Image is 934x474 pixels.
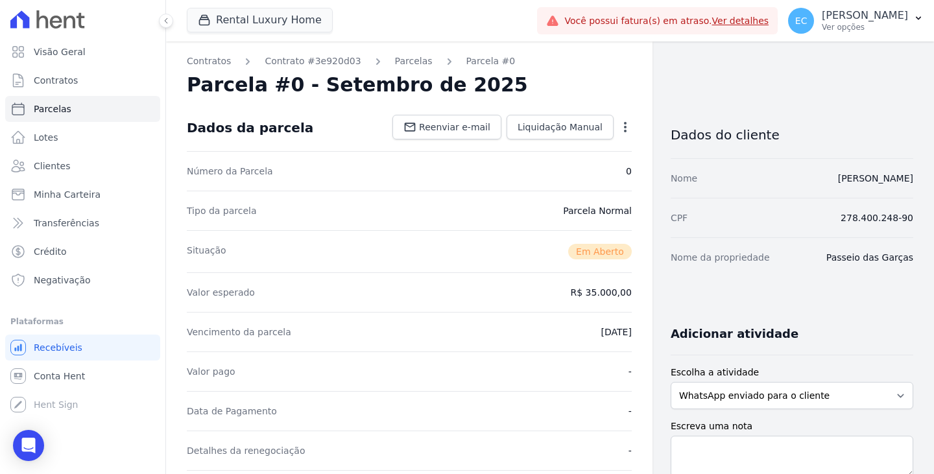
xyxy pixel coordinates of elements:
[187,244,226,259] dt: Situação
[34,160,70,172] span: Clientes
[34,274,91,287] span: Negativação
[187,286,255,299] dt: Valor esperado
[265,54,361,68] a: Contrato #3e920d03
[838,173,913,184] a: [PERSON_NAME]
[826,251,913,264] dd: Passeio das Garças
[187,204,257,217] dt: Tipo da parcela
[5,124,160,150] a: Lotes
[187,405,277,418] dt: Data de Pagamento
[563,204,632,217] dd: Parcela Normal
[5,39,160,65] a: Visão Geral
[13,430,44,461] div: Open Intercom Messenger
[5,153,160,179] a: Clientes
[187,326,291,338] dt: Vencimento da parcela
[187,73,528,97] h2: Parcela #0 - Setembro de 2025
[671,172,697,185] dt: Nome
[34,45,86,58] span: Visão Geral
[187,120,313,136] div: Dados da parcela
[795,16,808,25] span: EC
[712,16,769,26] a: Ver detalhes
[34,341,82,354] span: Recebíveis
[5,210,160,236] a: Transferências
[5,267,160,293] a: Negativação
[34,131,58,144] span: Lotes
[34,370,85,383] span: Conta Hent
[5,67,160,93] a: Contratos
[187,444,305,457] dt: Detalhes da renegociação
[629,365,632,378] dd: -
[841,211,913,224] dd: 278.400.248-90
[5,363,160,389] a: Conta Hent
[671,366,913,379] label: Escolha a atividade
[187,8,333,32] button: Rental Luxury Home
[5,182,160,207] a: Minha Carteira
[419,121,490,134] span: Reenviar e-mail
[822,9,908,22] p: [PERSON_NAME]
[34,188,101,201] span: Minha Carteira
[778,3,934,39] button: EC [PERSON_NAME] Ver opções
[187,365,235,378] dt: Valor pago
[392,115,501,139] a: Reenviar e-mail
[187,54,632,68] nav: Breadcrumb
[5,335,160,361] a: Recebíveis
[187,165,273,178] dt: Número da Parcela
[466,54,516,68] a: Parcela #0
[568,244,632,259] span: Em Aberto
[10,314,155,329] div: Plataformas
[626,165,632,178] dd: 0
[601,326,632,338] dd: [DATE]
[571,286,632,299] dd: R$ 35.000,00
[34,74,78,87] span: Contratos
[395,54,433,68] a: Parcelas
[671,211,688,224] dt: CPF
[34,217,99,230] span: Transferências
[34,245,67,258] span: Crédito
[629,444,632,457] dd: -
[629,405,632,418] dd: -
[671,326,798,342] h3: Adicionar atividade
[671,127,913,143] h3: Dados do cliente
[671,251,770,264] dt: Nome da propriedade
[518,121,603,134] span: Liquidação Manual
[822,22,908,32] p: Ver opções
[507,115,614,139] a: Liquidação Manual
[564,14,769,28] span: Você possui fatura(s) em atraso.
[5,96,160,122] a: Parcelas
[671,420,913,433] label: Escreva uma nota
[34,102,71,115] span: Parcelas
[5,239,160,265] a: Crédito
[187,54,231,68] a: Contratos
